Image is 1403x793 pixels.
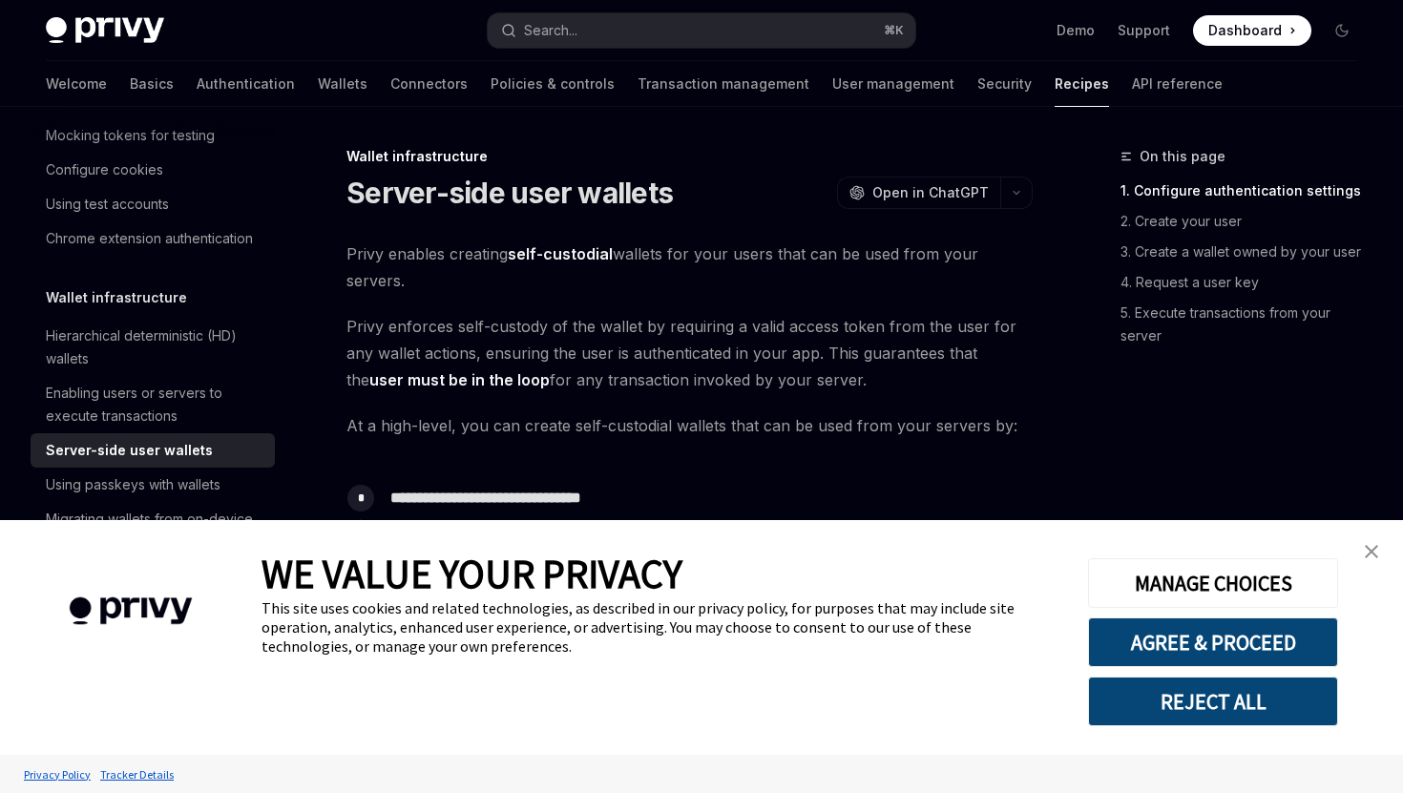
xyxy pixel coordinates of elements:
[872,183,989,202] span: Open in ChatGPT
[95,758,178,791] a: Tracker Details
[19,758,95,791] a: Privacy Policy
[1208,21,1282,40] span: Dashboard
[524,19,577,42] div: Search...
[346,313,1033,393] span: Privy enforces self-custody of the wallet by requiring a valid access token from the user for any...
[29,570,233,653] img: company logo
[369,370,550,389] strong: user must be in the loop
[832,61,954,107] a: User management
[46,473,220,496] div: Using passkeys with wallets
[491,61,615,107] a: Policies & controls
[262,549,682,598] span: WE VALUE YOUR PRIVACY
[977,61,1032,107] a: Security
[1327,15,1357,46] button: Toggle dark mode
[346,240,1033,294] span: Privy enables creating wallets for your users that can be used from your servers.
[31,468,275,502] a: Using passkeys with wallets
[262,598,1059,656] div: This site uses cookies and related technologies, as described in our privacy policy, for purposes...
[884,23,904,38] span: ⌘ K
[31,221,275,256] a: Chrome extension authentication
[130,61,174,107] a: Basics
[46,17,164,44] img: dark logo
[318,61,367,107] a: Wallets
[1088,617,1338,667] button: AGREE & PROCEED
[1118,21,1170,40] a: Support
[46,508,263,553] div: Migrating wallets from on-device to TEEs
[46,382,263,428] div: Enabling users or servers to execute transactions
[31,376,275,433] a: Enabling users or servers to execute transactions
[1120,237,1372,267] a: 3. Create a wallet owned by your user
[1365,545,1378,558] img: close banner
[1055,61,1109,107] a: Recipes
[46,439,213,462] div: Server-side user wallets
[46,158,163,181] div: Configure cookies
[508,244,613,263] strong: self-custodial
[31,153,275,187] a: Configure cookies
[197,61,295,107] a: Authentication
[1088,677,1338,726] button: REJECT ALL
[1120,298,1372,351] a: 5. Execute transactions from your server
[1140,145,1225,168] span: On this page
[1088,558,1338,608] button: MANAGE CHOICES
[1193,15,1311,46] a: Dashboard
[346,412,1033,439] span: At a high-level, you can create self-custodial wallets that can be used from your servers by:
[1352,532,1391,571] a: close banner
[46,227,253,250] div: Chrome extension authentication
[346,176,673,210] h1: Server-side user wallets
[46,61,107,107] a: Welcome
[638,61,809,107] a: Transaction management
[46,324,263,370] div: Hierarchical deterministic (HD) wallets
[46,193,169,216] div: Using test accounts
[1132,61,1223,107] a: API reference
[1057,21,1095,40] a: Demo
[1120,267,1372,298] a: 4. Request a user key
[46,286,187,309] h5: Wallet infrastructure
[1120,176,1372,206] a: 1. Configure authentication settings
[390,61,468,107] a: Connectors
[837,177,1000,209] button: Open in ChatGPT
[488,13,914,48] button: Open search
[31,502,275,559] a: Migrating wallets from on-device to TEEs
[31,319,275,376] a: Hierarchical deterministic (HD) wallets
[1120,206,1372,237] a: 2. Create your user
[31,187,275,221] a: Using test accounts
[31,433,275,468] a: Server-side user wallets
[346,147,1033,166] div: Wallet infrastructure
